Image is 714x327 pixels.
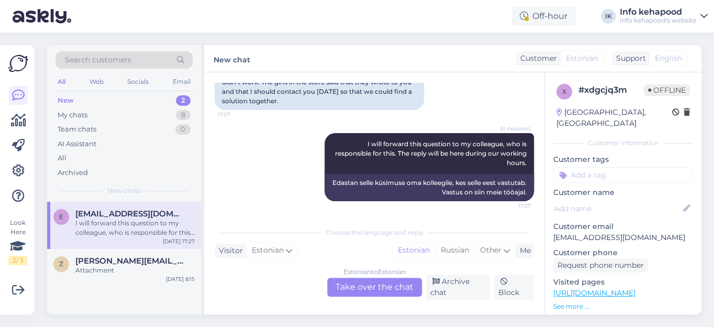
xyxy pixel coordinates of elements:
div: Take over the chat [327,278,422,297]
div: Request phone number [553,258,648,272]
span: Search customers [65,54,131,66]
input: Add name [554,203,681,214]
div: Email [171,75,193,89]
span: 17:27 [218,111,257,118]
span: I will forward this question to my colleague, who is responsible for this. The reply will be here... [335,140,528,167]
div: IK [601,9,616,24]
a: Info kehapoodInfo kehapood's website [620,8,708,25]
div: Attachment [75,266,195,275]
div: Customer [516,53,557,64]
div: AI Assistant [58,139,96,149]
img: Askly Logo [8,53,28,73]
div: 0 [175,124,191,135]
div: Team chats [58,124,96,135]
p: Customer name [553,187,693,198]
span: Offline [644,84,690,96]
div: Socials [125,75,151,89]
span: AI Assistant [492,125,531,133]
p: Visited pages [553,277,693,288]
span: zhanna@avaster.ee [75,256,184,266]
div: I will forward this question to my colleague, who is responsible for this. The reply will be here... [75,219,195,237]
input: Add a tag [553,167,693,183]
div: Support [612,53,646,64]
span: x [562,88,566,95]
div: Estonian to Estonian [343,267,406,277]
div: Visitor [215,245,243,256]
div: 8 [176,110,191,121]
span: z [59,260,63,268]
div: Russian [435,243,474,258]
div: All [58,153,66,163]
div: Edastan selle küsimuse oma kolleegile, kes selle eest vastutab. Vastus on siin meie tööajal. [325,174,534,201]
div: Block [494,275,534,300]
p: [EMAIL_ADDRESS][DOMAIN_NAME] [553,232,693,243]
div: All [55,75,68,89]
span: Other [480,245,501,255]
a: [URL][DOMAIN_NAME] [553,288,635,298]
span: 17:27 [492,202,531,210]
div: Info kehapood [620,8,696,16]
div: Archived [58,168,88,178]
div: [DATE] 8:15 [166,275,195,283]
div: Archive chat [426,275,490,300]
div: Off-hour [511,7,576,26]
p: Customer phone [553,247,693,258]
div: [DATE] 17:27 [163,237,195,245]
div: # xdgcjq3m [578,84,644,96]
span: New chats [107,186,141,195]
div: My chats [58,110,87,121]
div: New [58,95,74,106]
p: See more ... [553,302,693,311]
div: Estonian [393,243,435,258]
div: Look Here [8,218,27,265]
div: Choose the language and reply [215,228,534,237]
p: Customer email [553,221,693,232]
div: Customer information [553,138,693,148]
span: Estonian [566,53,598,64]
div: 2 / 3 [8,256,27,265]
span: elina.hellat@mail.ee [75,209,184,219]
label: New chat [214,51,250,66]
p: Customer tags [553,154,693,165]
span: Estonian [252,245,284,256]
span: English [655,53,682,64]
span: e [59,213,63,221]
div: Me [516,245,531,256]
div: Web [87,75,106,89]
div: Info kehapood's website [620,16,696,25]
div: 2 [176,95,191,106]
div: [GEOGRAPHIC_DATA], [GEOGRAPHIC_DATA] [556,107,672,129]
